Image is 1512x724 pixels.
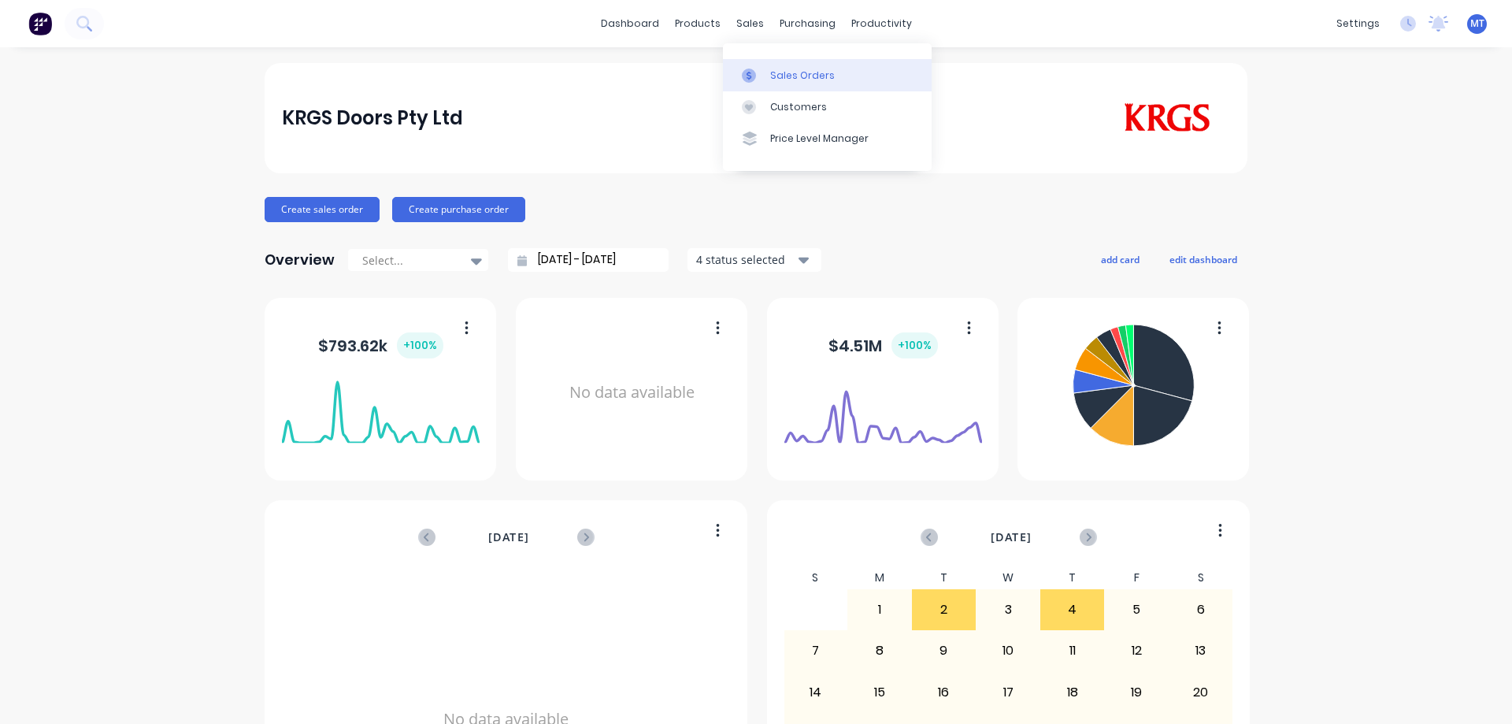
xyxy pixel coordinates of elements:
div: 7 [784,631,847,670]
div: sales [728,12,772,35]
div: productivity [843,12,920,35]
div: 11 [1041,631,1104,670]
div: settings [1329,12,1388,35]
div: 10 [976,631,1039,670]
a: dashboard [593,12,667,35]
div: S [1169,566,1233,589]
div: 4 [1041,590,1104,629]
img: Factory [28,12,52,35]
div: 14 [784,673,847,712]
div: 20 [1169,673,1232,712]
div: S [784,566,848,589]
span: [DATE] [991,529,1032,546]
img: KRGS Doors Pty Ltd [1120,103,1214,133]
div: $ 4.51M [828,332,938,358]
div: W [976,566,1040,589]
button: 4 status selected [687,248,821,272]
div: Sales Orders [770,69,835,83]
button: add card [1091,249,1150,269]
div: Price Level Manager [770,132,869,146]
div: 3 [976,590,1039,629]
div: 8 [848,631,911,670]
button: edit dashboard [1159,249,1247,269]
div: purchasing [772,12,843,35]
a: Price Level Manager [723,123,932,154]
div: + 100 % [397,332,443,358]
a: Customers [723,91,932,123]
div: 6 [1169,590,1232,629]
div: 19 [1105,673,1168,712]
div: Overview [265,244,335,276]
div: 9 [913,631,976,670]
div: 15 [848,673,911,712]
div: $ 793.62k [318,332,443,358]
div: No data available [533,318,731,467]
div: products [667,12,728,35]
div: KRGS Doors Pty Ltd [282,102,463,134]
div: 16 [913,673,976,712]
div: + 100 % [891,332,938,358]
div: 4 status selected [696,251,795,268]
div: Customers [770,100,827,114]
div: T [912,566,976,589]
div: M [847,566,912,589]
div: 18 [1041,673,1104,712]
div: 17 [976,673,1039,712]
div: 12 [1105,631,1168,670]
div: 2 [913,590,976,629]
div: F [1104,566,1169,589]
div: T [1040,566,1105,589]
div: 5 [1105,590,1168,629]
a: Sales Orders [723,59,932,91]
div: 13 [1169,631,1232,670]
div: 1 [848,590,911,629]
span: [DATE] [488,529,529,546]
button: Create purchase order [392,197,525,222]
button: Create sales order [265,197,380,222]
span: MT [1470,17,1484,31]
